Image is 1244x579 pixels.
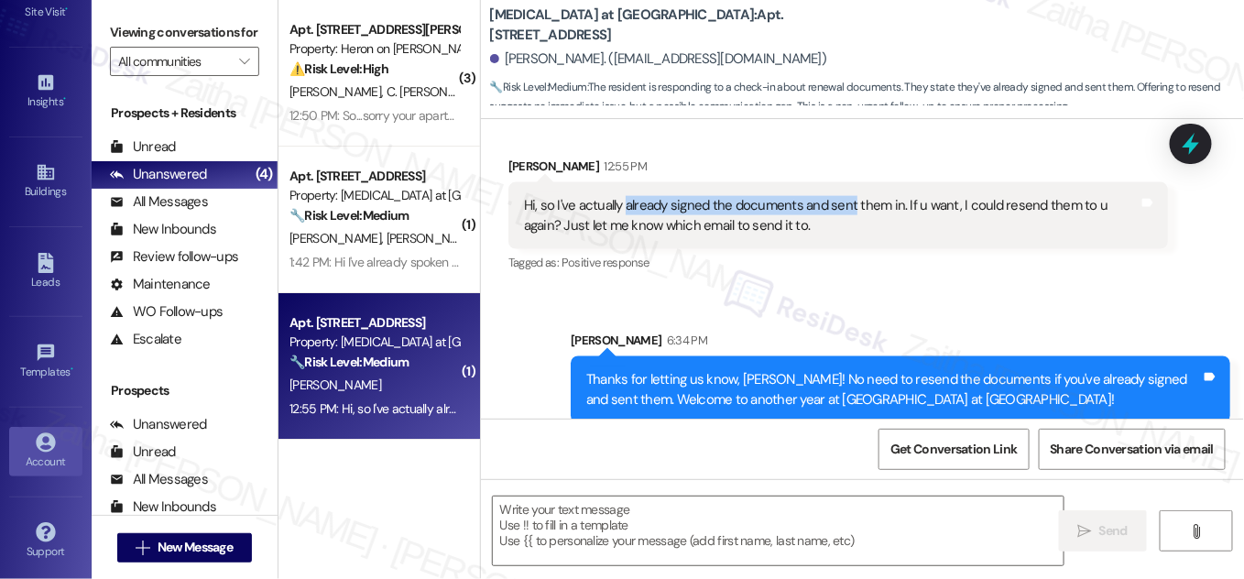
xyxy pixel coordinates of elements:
[66,3,69,16] span: •
[9,67,82,116] a: Insights •
[1059,510,1148,552] button: Send
[9,157,82,206] a: Buildings
[289,400,1142,417] div: 12:55 PM: Hi, so I've actually already signed the documents and sent them in. If u want, I could ...
[289,254,648,270] div: 1:42 PM: Hi I've already spoken to someone at [GEOGRAPHIC_DATA]
[1051,440,1214,459] span: Share Conversation via email
[136,541,150,555] i: 
[289,20,459,39] div: Apt. [STREET_ADDRESS][PERSON_NAME]
[289,207,409,224] strong: 🔧 Risk Level: Medium
[490,78,1244,117] span: : The resident is responding to a check-in about renewal documents. They state they've already si...
[110,275,211,294] div: Maintenance
[571,331,1230,356] div: [PERSON_NAME]
[490,49,827,69] div: [PERSON_NAME]. ([EMAIL_ADDRESS][DOMAIN_NAME])
[1099,521,1128,541] span: Send
[289,230,387,246] span: [PERSON_NAME]
[110,330,181,349] div: Escalate
[110,415,207,434] div: Unanswered
[110,442,176,462] div: Unread
[117,533,253,563] button: New Message
[110,247,238,267] div: Review follow-ups
[118,47,230,76] input: All communities
[508,157,1168,182] div: [PERSON_NAME]
[386,230,477,246] span: [PERSON_NAME]
[110,137,176,157] div: Unread
[493,497,1064,565] textarea: To enrich screen reader interactions, please activate Accessibility in Grammarly extension settings
[158,538,233,557] span: New Message
[110,470,208,489] div: All Messages
[490,5,857,45] b: [MEDICAL_DATA] at [GEOGRAPHIC_DATA]: Apt. [STREET_ADDRESS]
[63,93,66,105] span: •
[1039,429,1226,470] button: Share Conversation via email
[289,377,381,393] span: [PERSON_NAME]
[92,381,278,400] div: Prospects
[110,192,208,212] div: All Messages
[289,313,459,333] div: Apt. [STREET_ADDRESS]
[586,370,1201,410] div: Thanks for letting us know, [PERSON_NAME]! No need to resend the documents if you've already sign...
[9,247,82,297] a: Leads
[110,220,216,239] div: New Inbounds
[289,167,459,186] div: Apt. [STREET_ADDRESS]
[9,337,82,387] a: Templates •
[490,80,587,94] strong: 🔧 Risk Level: Medium
[289,83,387,100] span: [PERSON_NAME]
[599,157,647,176] div: 12:55 PM
[508,249,1168,276] div: Tagged as:
[110,302,223,322] div: WO Follow-ups
[251,160,278,189] div: (4)
[878,429,1029,470] button: Get Conversation Link
[1078,524,1092,539] i: 
[239,54,249,69] i: 
[71,363,73,376] span: •
[890,440,1017,459] span: Get Conversation Link
[289,39,459,59] div: Property: Heron on [PERSON_NAME]
[289,107,609,124] div: 12:50 PM: So...sorry your apartment is staying at 80 degrees.
[662,331,707,350] div: 6:34 PM
[289,60,388,77] strong: ⚠️ Risk Level: High
[9,517,82,566] a: Support
[92,104,278,123] div: Prospects + Residents
[289,333,459,352] div: Property: [MEDICAL_DATA] at [GEOGRAPHIC_DATA]
[386,83,496,100] span: C. [PERSON_NAME]
[110,18,259,47] label: Viewing conversations for
[289,186,459,205] div: Property: [MEDICAL_DATA] at [GEOGRAPHIC_DATA]
[289,354,409,370] strong: 🔧 Risk Level: Medium
[524,196,1139,235] div: Hi, so I've actually already signed the documents and sent them in. If u want, I could resend the...
[9,427,82,476] a: Account
[562,255,649,270] span: Positive response
[110,497,216,517] div: New Inbounds
[110,165,207,184] div: Unanswered
[1189,524,1203,539] i: 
